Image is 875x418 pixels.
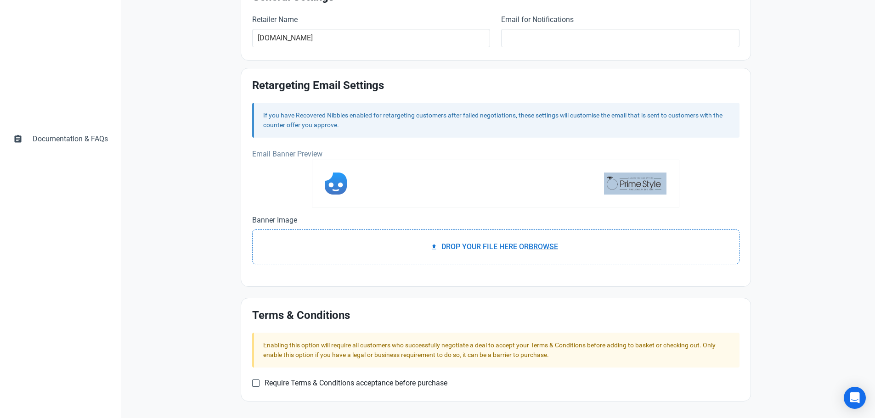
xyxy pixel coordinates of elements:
h2: Terms & Conditions [252,309,740,322]
a: assignmentDocumentation & FAQs [7,128,113,150]
h2: Retargeting Email Settings [252,79,740,92]
span: Browse [528,242,558,251]
div: Open Intercom Messenger [844,387,866,409]
label: Banner Image [252,215,740,226]
span: Documentation & FAQs [33,134,108,145]
div: Enabling this option will require all customers who successfully negotiate a deal to accept your ... [263,340,730,360]
div: If you have Recovered Nibbles enabled for retargeting customers after failed negotiations, these ... [263,111,730,130]
p: Email Banner Preview [252,149,740,160]
label: Drop your file here or [437,238,561,256]
span: assignment [13,134,23,143]
label: Retailer Name [252,14,491,25]
label: Email for Notifications [501,14,740,25]
span: Require Terms & Conditions acceptance before purchase [260,379,447,388]
img: 521.jpg [604,173,666,195]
